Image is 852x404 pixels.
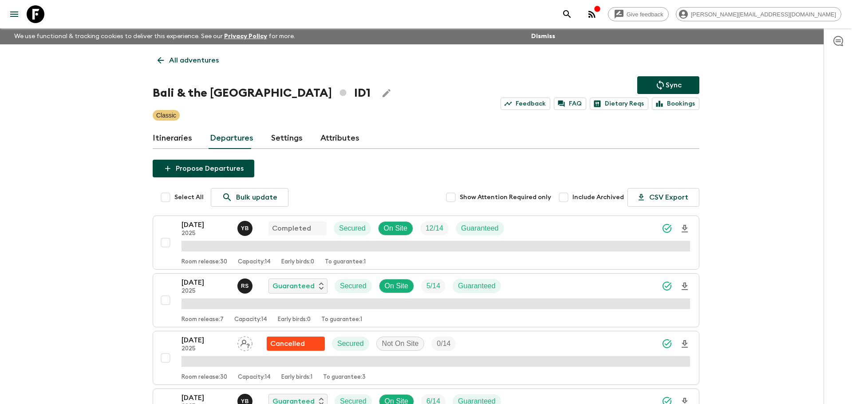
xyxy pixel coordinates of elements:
svg: Synced Successfully [662,338,672,349]
span: Include Archived [572,193,624,202]
p: 5 / 14 [426,281,440,291]
p: Capacity: 14 [234,316,267,323]
button: CSV Export [627,188,699,207]
p: Early birds: 0 [278,316,311,323]
p: To guarantee: 1 [325,259,366,266]
div: Trip Fill [420,221,449,235]
a: Itineraries [153,128,192,149]
p: Room release: 7 [181,316,224,323]
h1: Bali & the [GEOGRAPHIC_DATA] ID1 [153,84,371,102]
a: Dietary Reqs [590,98,648,110]
span: Yogi Bear (Indra Prayogi) [237,224,254,231]
p: Not On Site [382,338,419,349]
p: Classic [156,111,176,120]
span: Show Attention Required only [460,193,551,202]
a: Feedback [501,98,550,110]
p: 2025 [181,345,230,353]
p: Early birds: 1 [281,374,312,381]
p: Bulk update [236,192,277,203]
p: [DATE] [181,220,230,230]
p: Capacity: 14 [238,259,271,266]
div: Secured [334,221,371,235]
p: Guaranteed [461,223,499,234]
svg: Synced Successfully [662,281,672,291]
a: Privacy Policy [224,33,267,39]
a: Departures [210,128,253,149]
p: Room release: 30 [181,259,227,266]
p: Room release: 30 [181,374,227,381]
a: All adventures [153,51,224,69]
button: Sync adventure departures to the booking engine [637,76,699,94]
p: On Site [385,281,408,291]
p: [DATE] [181,392,230,403]
div: Not On Site [376,337,425,351]
span: [PERSON_NAME][EMAIL_ADDRESS][DOMAIN_NAME] [686,11,841,18]
div: Trip Fill [421,279,446,293]
a: Bookings [652,98,699,110]
p: Secured [337,338,364,349]
span: Give feedback [622,11,668,18]
a: Bulk update [211,188,288,207]
p: Guaranteed [458,281,496,291]
p: [DATE] [181,335,230,345]
p: 2025 [181,288,230,295]
div: On Site [379,279,414,293]
a: Settings [271,128,303,149]
span: Select All [174,193,204,202]
div: Trip Fill [431,337,456,351]
button: [DATE]2025Yogi Bear (Indra Prayogi)CompletedSecuredOn SiteTrip FillGuaranteedRoom release:30Capac... [153,216,699,270]
p: We use functional & tracking cookies to deliver this experience. See our for more. [11,28,299,44]
p: R S [241,282,249,290]
svg: Download Onboarding [679,339,690,349]
div: Secured [332,337,369,351]
p: To guarantee: 3 [323,374,366,381]
p: All adventures [169,55,219,66]
p: Cancelled [270,338,305,349]
p: 0 / 14 [437,338,450,349]
svg: Download Onboarding [679,224,690,234]
p: Sync [666,80,682,90]
div: Secured [335,279,372,293]
p: Guaranteed [272,281,315,291]
span: Assign pack leader [237,339,252,346]
p: [DATE] [181,277,230,288]
button: [DATE]2025Assign pack leaderFlash Pack cancellationSecuredNot On SiteTrip FillRoom release:30Capa... [153,331,699,385]
p: 2025 [181,230,230,237]
svg: Synced Successfully [662,223,672,234]
button: menu [5,5,23,23]
button: Propose Departures [153,160,254,177]
p: Secured [340,281,367,291]
button: Edit Adventure Title [378,84,395,102]
button: Dismiss [529,30,557,43]
a: Attributes [320,128,359,149]
div: Flash Pack cancellation [267,337,325,351]
div: On Site [378,221,413,235]
button: search adventures [558,5,576,23]
p: 12 / 14 [426,223,443,234]
button: [DATE]2025Raka SanjayaGuaranteedSecuredOn SiteTrip FillGuaranteedRoom release:7Capacity:14Early b... [153,273,699,327]
span: Yogi Bear (Indra Prayogi) [237,396,254,404]
p: Early birds: 0 [281,259,314,266]
button: RS [237,278,254,294]
a: Give feedback [608,7,669,21]
p: Secured [339,223,366,234]
a: FAQ [554,98,586,110]
p: Capacity: 14 [238,374,271,381]
p: On Site [384,223,407,234]
p: Completed [272,223,311,234]
svg: Download Onboarding [679,281,690,292]
p: To guarantee: 1 [321,316,362,323]
div: [PERSON_NAME][EMAIL_ADDRESS][DOMAIN_NAME] [676,7,841,21]
span: Raka Sanjaya [237,281,254,288]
